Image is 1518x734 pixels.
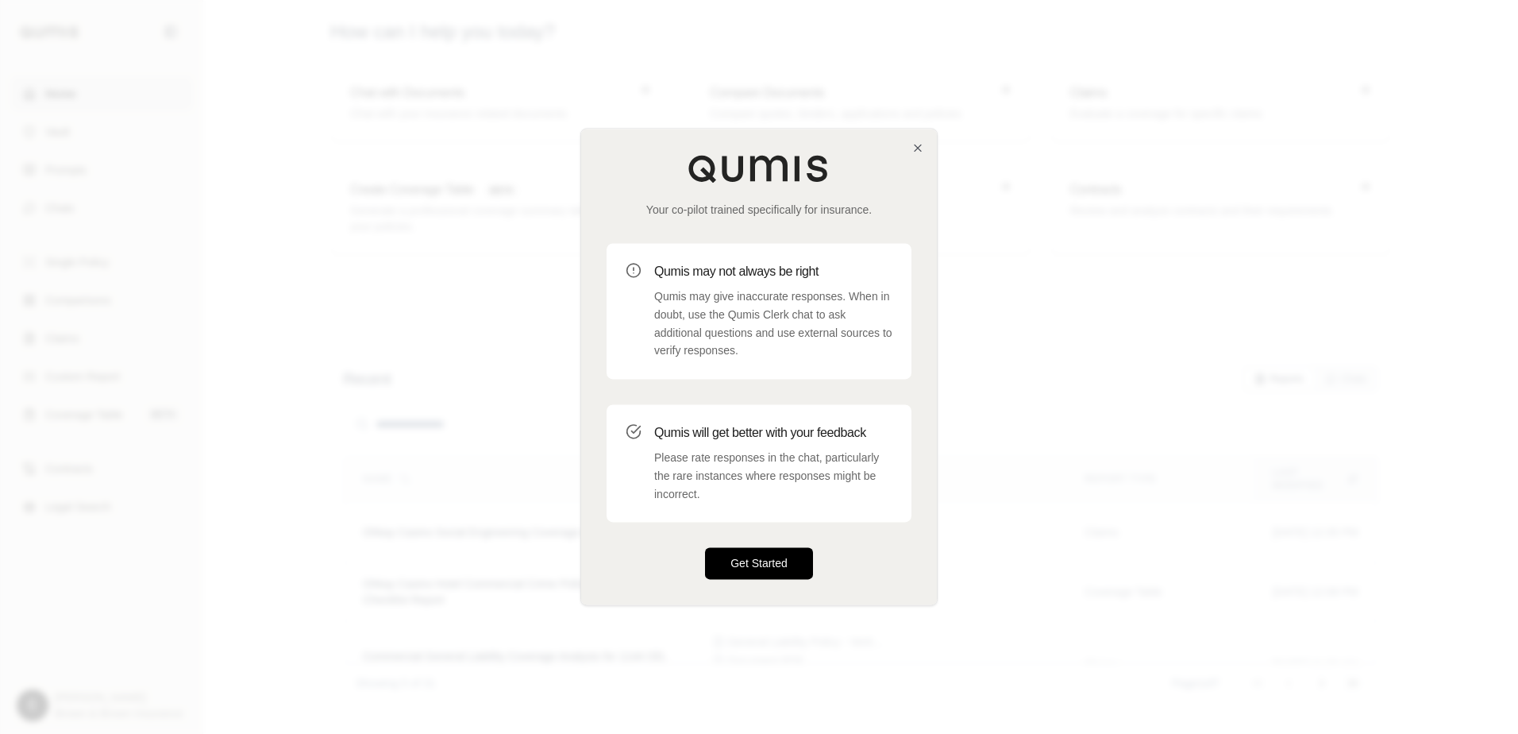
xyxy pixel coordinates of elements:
[654,423,892,442] h3: Qumis will get better with your feedback
[654,262,892,281] h3: Qumis may not always be right
[705,548,813,580] button: Get Started
[688,154,830,183] img: Qumis Logo
[654,449,892,503] p: Please rate responses in the chat, particularly the rare instances where responses might be incor...
[654,288,892,360] p: Qumis may give inaccurate responses. When in doubt, use the Qumis Clerk chat to ask additional qu...
[607,202,911,218] p: Your co-pilot trained specifically for insurance.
